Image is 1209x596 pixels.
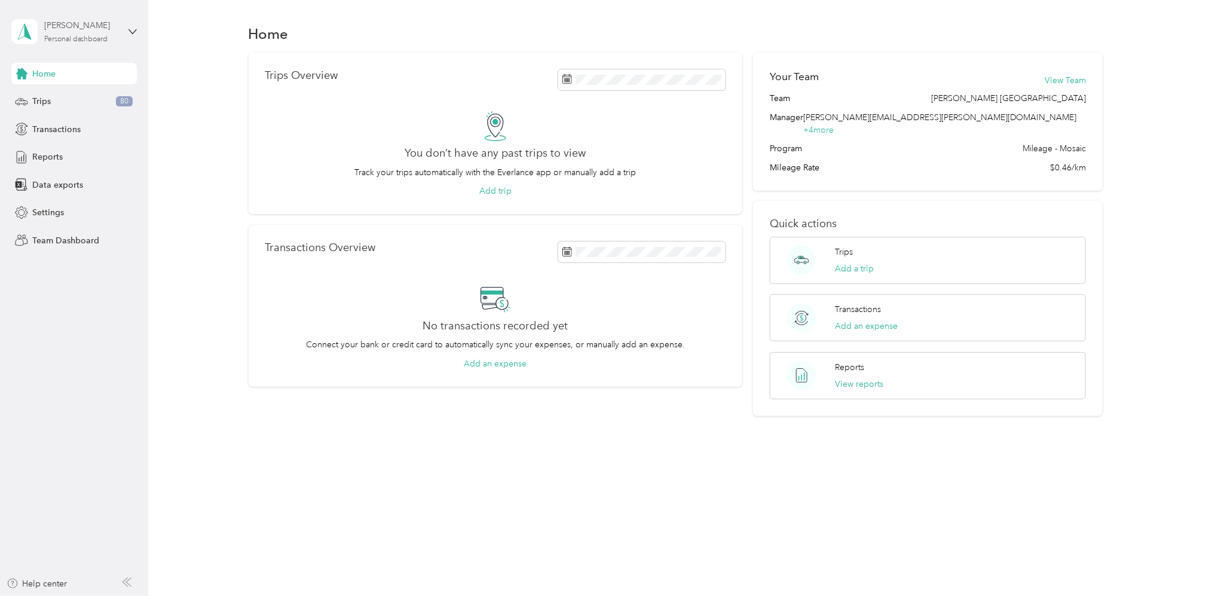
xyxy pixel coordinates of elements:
[770,218,1086,230] p: Quick actions
[1142,529,1209,596] iframe: Everlance-gr Chat Button Frame
[464,357,527,370] button: Add an expense
[32,68,56,80] span: Home
[405,147,586,160] h2: You don’t have any past trips to view
[1045,74,1086,87] button: View Team
[44,36,108,43] div: Personal dashboard
[770,161,819,174] span: Mileage Rate
[835,246,853,258] p: Trips
[32,123,81,136] span: Transactions
[1050,161,1086,174] span: $0.46/km
[423,320,568,332] h2: No transactions recorded yet
[931,92,1086,105] span: [PERSON_NAME] [GEOGRAPHIC_DATA]
[803,112,1077,123] span: [PERSON_NAME][EMAIL_ADDRESS][PERSON_NAME][DOMAIN_NAME]
[835,303,881,316] p: Transactions
[835,361,864,374] p: Reports
[835,320,898,332] button: Add an expense
[32,206,64,219] span: Settings
[265,242,376,254] p: Transactions Overview
[803,125,834,135] span: + 4 more
[7,577,68,590] button: Help center
[354,166,636,179] p: Track your trips automatically with the Everlance app or manually add a trip
[770,111,803,136] span: Manager
[835,262,874,275] button: Add a trip
[44,19,119,32] div: [PERSON_NAME]
[249,27,289,40] h1: Home
[32,179,83,191] span: Data exports
[770,92,790,105] span: Team
[32,234,99,247] span: Team Dashboard
[770,142,802,155] span: Program
[1023,142,1086,155] span: Mileage - Mosaic
[770,69,819,84] h2: Your Team
[265,69,338,82] p: Trips Overview
[116,96,133,107] span: 80
[479,185,512,197] button: Add trip
[32,95,51,108] span: Trips
[306,338,685,351] p: Connect your bank or credit card to automatically sync your expenses, or manually add an expense.
[835,378,883,390] button: View reports
[32,151,63,163] span: Reports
